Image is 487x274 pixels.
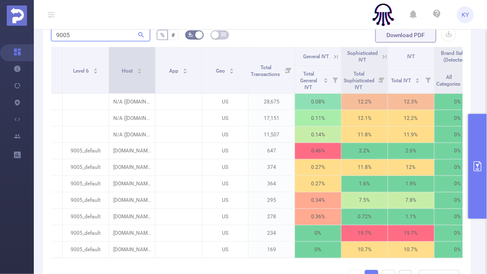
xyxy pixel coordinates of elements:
[63,193,109,209] p: 9005_default
[109,209,155,225] p: [DOMAIN_NAME]
[202,143,248,159] p: US
[249,127,295,143] p: 11,507
[295,110,341,126] p: 0.11%
[63,160,109,176] p: 9005_default
[323,77,328,82] div: Sort
[435,110,481,126] p: 0%
[63,176,109,192] p: 9005_default
[435,176,481,192] p: 0%
[249,143,295,159] p: 647
[391,78,413,84] span: Total IVT
[342,225,388,241] p: 19.7%
[416,77,420,79] i: icon: caret-up
[109,225,155,241] p: [DOMAIN_NAME]
[342,160,388,176] p: 11.8%
[202,127,248,143] p: US
[376,66,388,93] i: Filter menu
[251,65,281,77] span: Total Transactions
[109,193,155,209] p: [DOMAIN_NAME]
[109,143,155,159] p: [DOMAIN_NAME]
[7,5,27,26] img: Protected Media
[435,225,481,241] p: 0%
[324,80,328,82] i: icon: caret-down
[415,77,420,82] div: Sort
[435,242,481,258] p: 0%
[295,127,341,143] p: 0.14%
[160,32,164,38] span: %
[63,242,109,258] p: 9005_default
[109,110,155,126] p: N/A ([DOMAIN_NAME])
[202,242,248,258] p: US
[388,225,434,241] p: 19.7%
[388,176,434,192] p: 1.9%
[202,176,248,192] p: US
[216,68,226,74] span: Geo
[202,94,248,110] p: US
[295,193,341,209] p: 0.34%
[183,71,188,73] i: icon: caret-down
[388,143,434,159] p: 2.6%
[388,160,434,176] p: 12%
[295,209,341,225] p: 0.36%
[249,176,295,192] p: 364
[342,209,388,225] p: 0.72%
[388,242,434,258] p: 10.7%
[437,74,462,87] span: All Categories
[342,94,388,110] p: 12.2%
[283,47,295,93] i: Filter menu
[435,127,481,143] p: 0%
[295,242,341,258] p: 0%
[137,67,142,72] div: Sort
[295,94,341,110] p: 0.08%
[93,71,98,73] i: icon: caret-down
[137,71,142,73] i: icon: caret-down
[229,67,234,72] div: Sort
[202,225,248,241] p: US
[249,110,295,126] p: 17,151
[342,242,388,258] p: 10.7%
[249,193,295,209] p: 295
[295,160,341,176] p: 0.27%
[47,67,51,70] i: icon: caret-up
[388,110,434,126] p: 12.2%
[435,94,481,110] p: 0%
[229,71,234,73] i: icon: caret-down
[329,66,341,93] i: Filter menu
[422,66,434,93] i: Filter menu
[170,68,180,74] span: App
[183,67,188,70] i: icon: caret-up
[388,94,434,110] p: 12.3%
[51,28,150,41] input: Search...
[109,94,155,110] p: N/A ([DOMAIN_NAME])
[435,209,481,225] p: 0%
[188,32,193,37] i: icon: bg-colors
[183,67,188,72] div: Sort
[73,68,90,74] span: Level 6
[249,242,295,258] p: 169
[388,209,434,225] p: 1.1%
[47,71,51,73] i: icon: caret-down
[249,225,295,241] p: 234
[202,209,248,225] p: US
[229,67,234,70] i: icon: caret-up
[342,110,388,126] p: 12.1%
[342,143,388,159] p: 2.2%
[324,77,328,79] i: icon: caret-up
[388,193,434,209] p: 7.8%
[122,68,134,74] span: Host
[375,27,436,43] button: Download PDF
[388,127,434,143] p: 11.9%
[202,160,248,176] p: US
[462,6,469,23] span: KY
[295,176,341,192] p: 0.27%
[435,160,481,176] p: 0%
[109,176,155,192] p: [DOMAIN_NAME]
[249,160,295,176] p: 374
[202,110,248,126] p: US
[435,193,481,209] p: 0%
[416,80,420,82] i: icon: caret-down
[93,67,98,70] i: icon: caret-up
[249,94,295,110] p: 28,675
[342,193,388,209] p: 7.5%
[435,143,481,159] p: 0%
